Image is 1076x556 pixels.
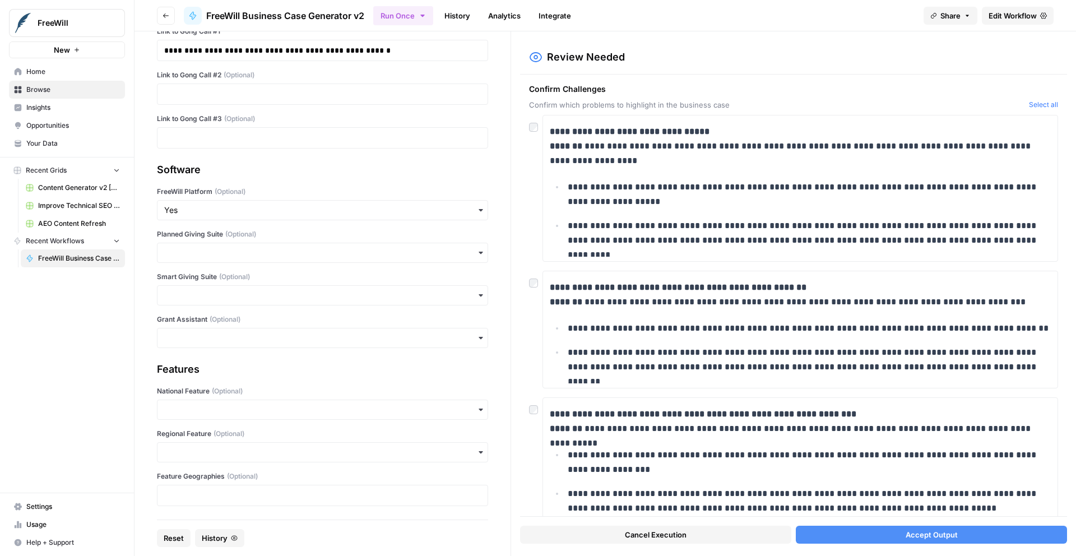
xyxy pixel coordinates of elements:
[54,44,70,55] span: New
[982,7,1054,25] a: Edit Workflow
[219,272,250,282] span: (Optional)
[157,229,488,239] label: Planned Giving Suite
[547,49,625,65] h2: Review Needed
[9,135,125,152] a: Your Data
[906,529,958,540] span: Accept Output
[438,7,477,25] a: History
[1029,99,1058,110] button: Select all
[227,471,258,481] span: (Optional)
[214,429,244,439] span: (Optional)
[224,114,255,124] span: (Optional)
[924,7,977,25] button: Share
[9,498,125,516] a: Settings
[13,13,33,33] img: FreeWill Logo
[26,67,120,77] span: Home
[26,138,120,149] span: Your Data
[26,103,120,113] span: Insights
[164,532,184,544] span: Reset
[157,162,488,178] div: Software
[481,7,527,25] a: Analytics
[215,187,245,197] span: (Optional)
[625,529,687,540] span: Cancel Execution
[38,219,120,229] span: AEO Content Refresh
[164,205,481,216] input: Yes
[225,229,256,239] span: (Optional)
[26,85,120,95] span: Browse
[26,165,67,175] span: Recent Grids
[38,183,120,193] span: Content Generator v2 [DRAFT] Test
[21,197,125,215] a: Improve Technical SEO for Page
[157,362,488,377] div: Features
[157,272,488,282] label: Smart Giving Suite
[26,520,120,530] span: Usage
[9,117,125,135] a: Opportunities
[157,429,488,439] label: Regional Feature
[9,9,125,37] button: Workspace: FreeWill
[38,17,105,29] span: FreeWill
[157,114,488,124] label: Link to Gong Call #3
[210,314,240,325] span: (Optional)
[38,201,120,211] span: Improve Technical SEO for Page
[21,249,125,267] a: FreeWill Business Case Generator v2
[26,121,120,131] span: Opportunities
[989,10,1037,21] span: Edit Workflow
[157,26,488,36] label: Link to Gong Call #1
[373,6,433,25] button: Run Once
[9,516,125,534] a: Usage
[38,253,120,263] span: FreeWill Business Case Generator v2
[26,538,120,548] span: Help + Support
[529,84,1024,95] span: Confirm Challenges
[157,529,191,547] button: Reset
[157,471,488,481] label: Feature Geographies
[206,9,364,22] span: FreeWill Business Case Generator v2
[157,70,488,80] label: Link to Gong Call #2
[529,99,1024,110] span: Confirm which problems to highlight in the business case
[26,236,84,246] span: Recent Workflows
[9,233,125,249] button: Recent Workflows
[9,534,125,552] button: Help + Support
[520,526,791,544] button: Cancel Execution
[157,314,488,325] label: Grant Assistant
[9,41,125,58] button: New
[9,99,125,117] a: Insights
[21,215,125,233] a: AEO Content Refresh
[212,386,243,396] span: (Optional)
[195,529,244,547] button: History
[9,162,125,179] button: Recent Grids
[796,526,1067,544] button: Accept Output
[157,187,488,197] label: FreeWill Platform
[224,70,254,80] span: (Optional)
[21,179,125,197] a: Content Generator v2 [DRAFT] Test
[157,386,488,396] label: National Feature
[9,63,125,81] a: Home
[26,502,120,512] span: Settings
[202,532,228,544] span: History
[532,7,578,25] a: Integrate
[940,10,961,21] span: Share
[9,81,125,99] a: Browse
[184,7,364,25] a: FreeWill Business Case Generator v2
